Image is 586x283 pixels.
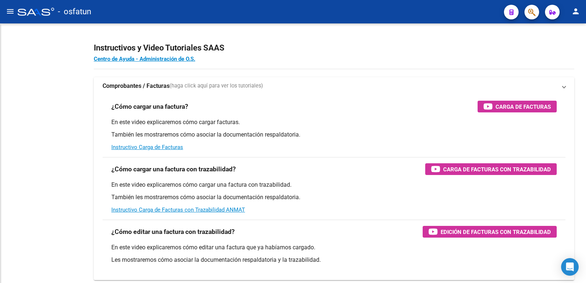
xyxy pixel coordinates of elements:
button: Carga de Facturas [478,101,557,112]
p: Les mostraremos cómo asociar la documentación respaldatoria y la trazabilidad. [111,256,557,264]
span: (haga click aquí para ver los tutoriales) [170,82,263,90]
div: Comprobantes / Facturas(haga click aquí para ver los tutoriales) [94,95,574,280]
span: Edición de Facturas con Trazabilidad [441,227,551,237]
button: Edición de Facturas con Trazabilidad [423,226,557,238]
p: En este video explicaremos cómo cargar facturas. [111,118,557,126]
h3: ¿Cómo cargar una factura? [111,101,188,112]
h3: ¿Cómo cargar una factura con trazabilidad? [111,164,236,174]
p: En este video explicaremos cómo cargar una factura con trazabilidad. [111,181,557,189]
p: También les mostraremos cómo asociar la documentación respaldatoria. [111,131,557,139]
a: Centro de Ayuda - Administración de O.S. [94,56,195,62]
h2: Instructivos y Video Tutoriales SAAS [94,41,574,55]
span: Carga de Facturas [496,102,551,111]
strong: Comprobantes / Facturas [103,82,170,90]
p: En este video explicaremos cómo editar una factura que ya habíamos cargado. [111,243,557,252]
span: - osfatun [58,4,91,20]
p: También les mostraremos cómo asociar la documentación respaldatoria. [111,193,557,201]
mat-icon: menu [6,7,15,16]
div: Open Intercom Messenger [561,258,579,276]
mat-icon: person [571,7,580,16]
a: Instructivo Carga de Facturas con Trazabilidad ANMAT [111,206,245,213]
a: Instructivo Carga de Facturas [111,144,183,150]
span: Carga de Facturas con Trazabilidad [443,165,551,174]
button: Carga de Facturas con Trazabilidad [425,163,557,175]
mat-expansion-panel-header: Comprobantes / Facturas(haga click aquí para ver los tutoriales) [94,77,574,95]
h3: ¿Cómo editar una factura con trazabilidad? [111,227,235,237]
